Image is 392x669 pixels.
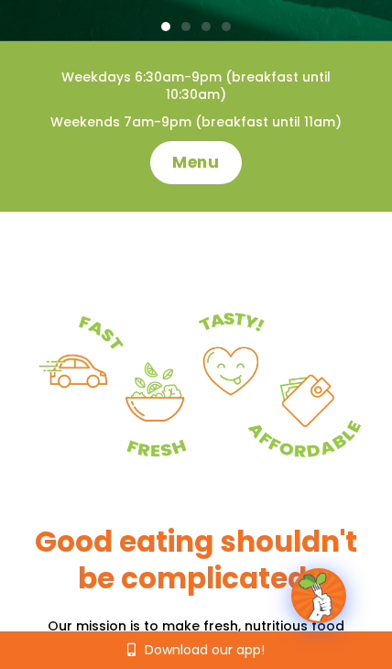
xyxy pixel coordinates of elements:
[150,141,241,185] a: Menu
[37,69,355,104] h4: Weekdays 6:30am-9pm (breakfast until 10:30am)
[222,22,231,31] span: Go to slide 4
[18,523,374,598] h3: Good eating shouldn't be complicated.
[37,114,355,132] h4: Weekends 7am-9pm (breakfast until 11am)
[18,616,374,660] p: Our mission is to make fresh, nutritious food convenient and affordable for ALL.
[181,22,191,31] span: Go to slide 2
[127,643,265,656] a: Download our app!
[161,22,170,31] span: Go to slide 1
[172,152,219,174] span: Menu
[145,643,265,656] span: Download our app!
[293,570,344,621] img: wpChatIcon
[201,22,211,31] span: Go to slide 3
